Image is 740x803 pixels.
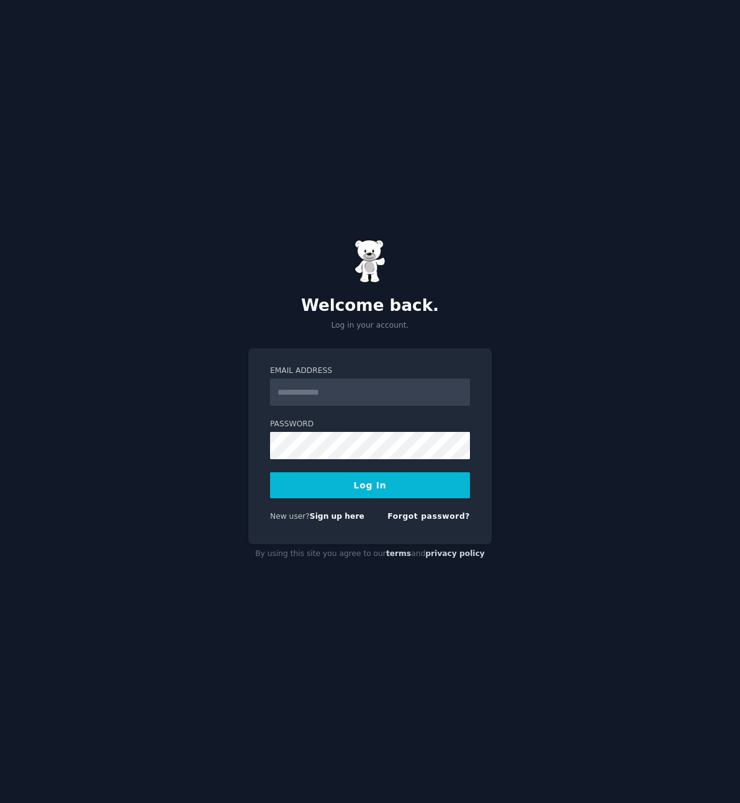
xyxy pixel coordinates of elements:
a: Sign up here [310,512,364,521]
p: Log in your account. [248,320,492,331]
h2: Welcome back. [248,296,492,316]
button: Log In [270,472,470,498]
span: New user? [270,512,310,521]
label: Email Address [270,366,470,377]
a: terms [386,549,411,558]
a: privacy policy [425,549,485,558]
label: Password [270,419,470,430]
div: By using this site you agree to our and [248,544,492,564]
a: Forgot password? [387,512,470,521]
img: Gummy Bear [354,240,386,283]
